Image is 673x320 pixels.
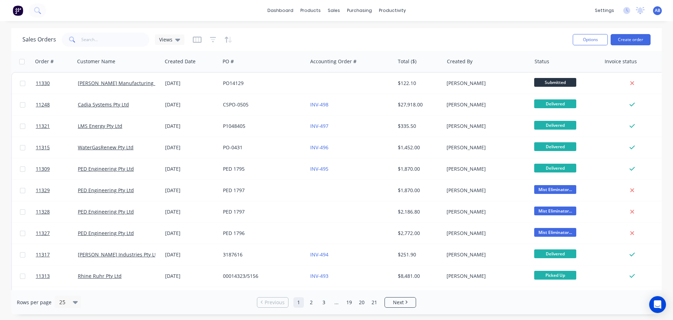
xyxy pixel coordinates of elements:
[257,299,288,306] a: Previous page
[611,34,651,45] button: Create order
[165,144,217,151] div: [DATE]
[165,123,217,130] div: [DATE]
[447,230,524,237] div: [PERSON_NAME]
[649,296,666,313] div: Open Intercom Messenger
[344,5,375,16] div: purchasing
[17,299,52,306] span: Rows per page
[447,187,524,194] div: [PERSON_NAME]
[297,5,324,16] div: products
[398,251,439,258] div: $251.90
[265,299,285,306] span: Previous
[78,144,134,151] a: WaterGasRenew Pty Ltd
[534,142,576,151] span: Delivered
[534,271,576,280] span: Picked Up
[534,78,576,87] span: Submitted
[369,297,380,308] a: Page 21
[36,123,50,130] span: 11321
[78,187,134,194] a: PED Engineering Pty Ltd
[36,101,50,108] span: 11248
[36,165,50,172] span: 11309
[36,116,78,137] a: 11321
[398,230,439,237] div: $2,772.00
[573,34,608,45] button: Options
[36,251,50,258] span: 11317
[22,36,56,43] h1: Sales Orders
[78,273,122,279] a: Rhine Ruhr Pty Ltd
[534,99,576,108] span: Delivered
[591,5,618,16] div: settings
[398,208,439,215] div: $2,186.80
[36,180,78,201] a: 11329
[356,297,367,308] a: Page 20
[310,101,328,108] a: INV-498
[36,201,78,222] a: 11328
[78,230,134,236] a: PED Engineering Pty Ltd
[223,123,301,130] div: P1048405
[398,101,439,108] div: $27,918.00
[78,165,134,172] a: PED Engineering Pty Ltd
[310,165,328,172] a: INV-495
[344,297,354,308] a: Page 19
[223,208,301,215] div: PED 1797
[36,73,78,94] a: 11330
[35,58,54,65] div: Order #
[447,273,524,280] div: [PERSON_NAME]
[165,187,217,194] div: [DATE]
[223,251,301,258] div: 3187616
[393,299,404,306] span: Next
[535,58,549,65] div: Status
[385,299,416,306] a: Next page
[223,273,301,280] div: 00014323/5156
[78,101,129,108] a: Cadia Systems Pty Ltd
[36,273,50,280] span: 11313
[36,208,50,215] span: 11328
[223,144,301,151] div: PO-0431
[36,80,50,87] span: 11330
[447,165,524,172] div: [PERSON_NAME]
[447,251,524,258] div: [PERSON_NAME]
[36,187,50,194] span: 11329
[375,5,409,16] div: productivity
[36,137,78,158] a: 11315
[165,208,217,215] div: [DATE]
[398,165,439,172] div: $1,870.00
[605,58,637,65] div: Invoice status
[398,144,439,151] div: $1,452.00
[223,58,234,65] div: PO #
[331,297,342,308] a: Jump forward
[81,33,150,47] input: Search...
[310,144,328,151] a: INV-496
[78,251,159,258] a: [PERSON_NAME] Industries Pty Ltd
[447,58,473,65] div: Created By
[36,158,78,179] a: 11309
[254,297,419,308] ul: Pagination
[447,208,524,215] div: [PERSON_NAME]
[36,244,78,265] a: 11317
[310,58,356,65] div: Accounting Order #
[13,5,23,16] img: Factory
[165,165,217,172] div: [DATE]
[165,58,196,65] div: Created Date
[655,7,660,14] span: AB
[159,36,172,43] span: Views
[223,165,301,172] div: PED 1795
[306,297,317,308] a: Page 2
[78,80,171,86] a: [PERSON_NAME] Manufacturing Pty Ltd
[36,94,78,115] a: 11248
[165,251,217,258] div: [DATE]
[319,297,329,308] a: Page 3
[36,266,78,287] a: 11313
[447,123,524,130] div: [PERSON_NAME]
[447,144,524,151] div: [PERSON_NAME]
[223,230,301,237] div: PED 1796
[324,5,344,16] div: sales
[223,101,301,108] div: CSPO-0505
[534,185,576,194] span: Mist Eliminator...
[36,144,50,151] span: 11315
[165,80,217,87] div: [DATE]
[165,230,217,237] div: [DATE]
[398,187,439,194] div: $1,870.00
[398,80,439,87] div: $122.10
[223,80,301,87] div: PO14129
[36,287,78,308] a: 11299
